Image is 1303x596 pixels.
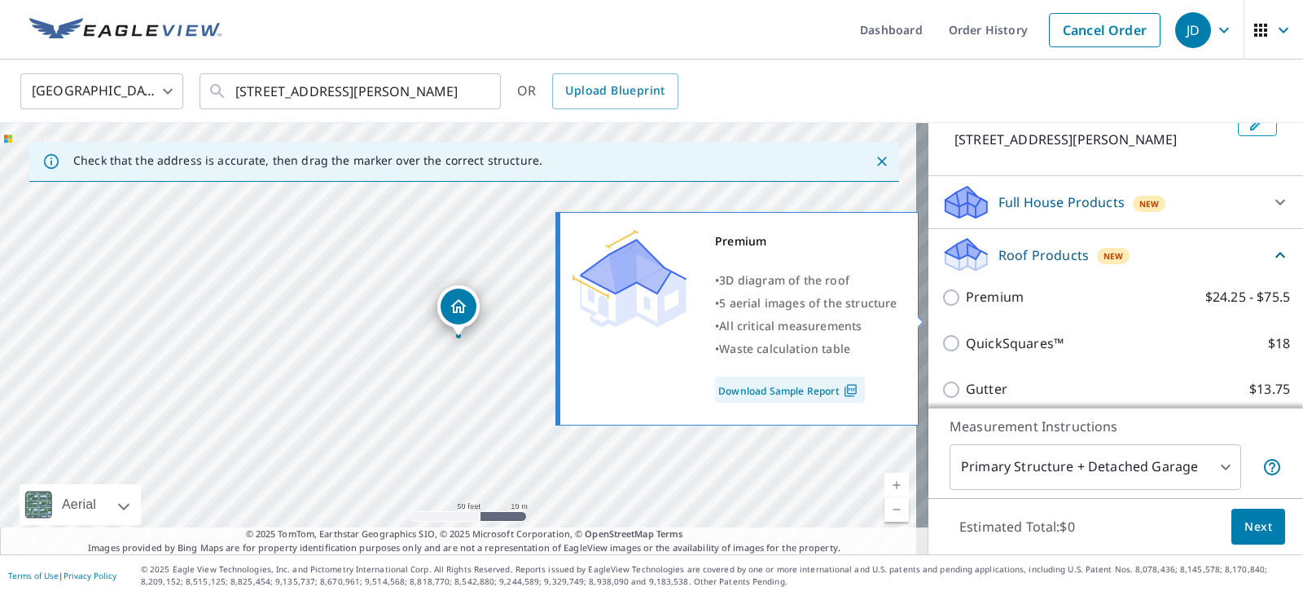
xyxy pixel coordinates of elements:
p: $18 [1268,333,1290,354]
p: Roof Products [998,245,1089,265]
p: Estimated Total: $0 [946,509,1088,545]
a: Terms of Use [8,570,59,581]
div: Dropped pin, building 1, Residential property, 825 TWIN BROOKS CLOSE NW EDMONTON AB T6J7G4 [437,285,480,336]
p: $24.25 - $75.5 [1205,287,1290,307]
img: EV Logo [29,18,222,42]
div: Full House ProductsNew [941,183,1290,222]
p: [STREET_ADDRESS][PERSON_NAME] [954,130,1231,149]
span: Upload Blueprint [565,81,665,101]
div: [GEOGRAPHIC_DATA] [20,68,183,114]
div: Primary Structure + Detached Garage [950,444,1241,490]
div: Aerial [20,484,141,525]
span: New [1139,197,1160,210]
a: Privacy Policy [64,570,116,581]
a: Upload Blueprint [552,73,678,109]
a: Current Level 19, Zoom Out [884,497,909,522]
p: | [8,571,116,581]
a: Current Level 19, Zoom In [884,473,909,497]
div: Premium [715,230,897,253]
div: JD [1175,12,1211,48]
p: Gutter [966,379,1007,400]
p: Premium [966,287,1024,307]
div: Roof ProductsNew [941,236,1290,274]
span: Your report will include the primary structure and a detached garage if one exists. [1262,457,1282,477]
span: New [1103,249,1124,263]
div: • [715,292,897,315]
button: Close [871,151,893,172]
span: 3D diagram of the roof [719,272,849,288]
button: Edit building 1 [1238,110,1277,136]
div: • [715,338,897,360]
input: Search by address or latitude-longitude [235,68,467,114]
p: Full House Products [998,192,1125,212]
div: Aerial [57,484,101,525]
div: • [715,269,897,292]
p: Measurement Instructions [950,417,1282,436]
div: • [715,315,897,338]
span: 5 aerial images of the structure [719,295,897,311]
p: $13.75 [1249,379,1290,400]
span: Waste calculation table [719,341,850,356]
span: Next [1244,517,1272,537]
a: Terms [656,528,683,540]
p: Check that the address is accurate, then drag the marker over the correct structure. [73,153,542,168]
button: Next [1231,509,1285,545]
a: OpenStreetMap [585,528,653,540]
img: Premium [573,230,687,328]
span: All critical measurements [719,318,862,333]
div: OR [517,73,678,109]
p: © 2025 Eagle View Technologies, Inc. and Pictometry International Corp. All Rights Reserved. Repo... [141,563,1295,588]
img: Pdf Icon [840,383,862,398]
a: Cancel Order [1049,13,1160,47]
span: © 2025 TomTom, Earthstar Geographics SIO, © 2025 Microsoft Corporation, © [246,528,683,541]
a: Download Sample Report [715,377,865,403]
p: QuickSquares™ [966,333,1064,354]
